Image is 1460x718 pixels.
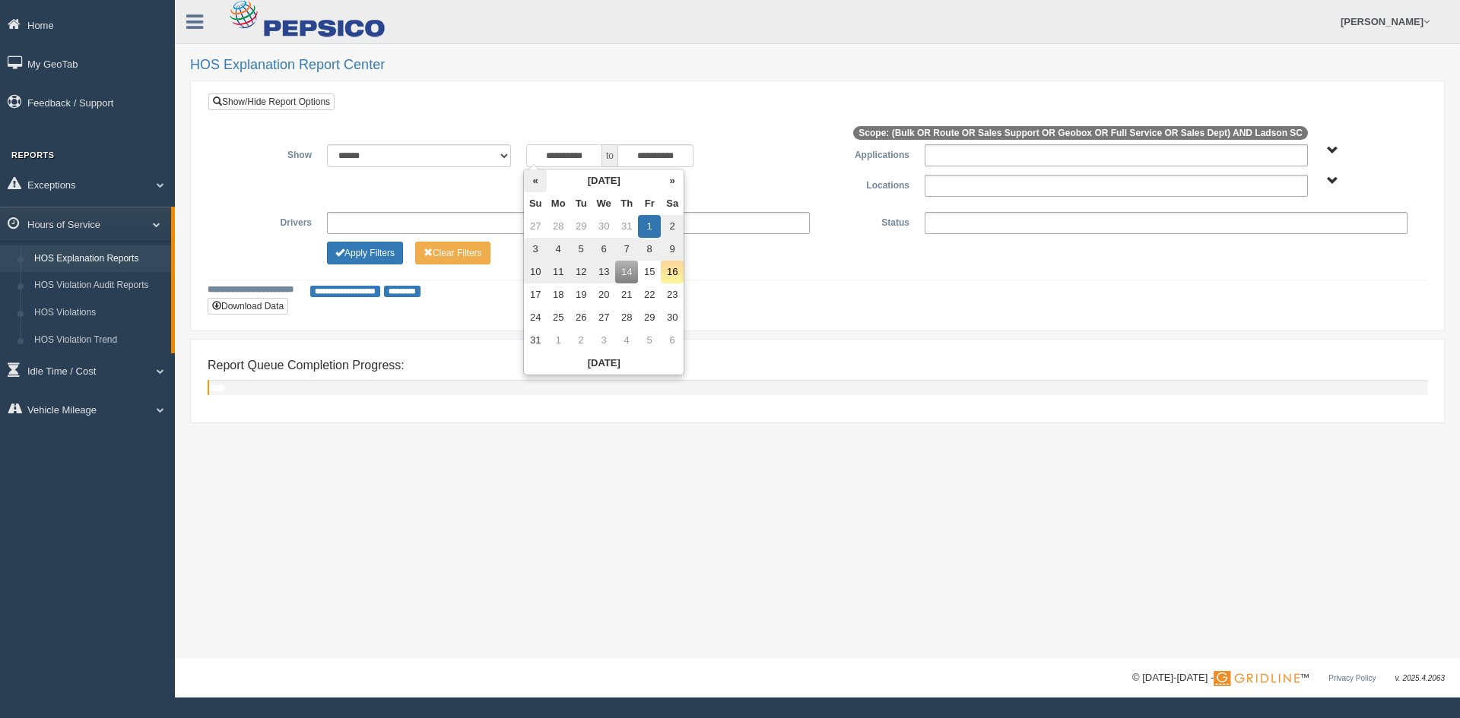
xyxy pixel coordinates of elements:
[817,175,917,193] label: Locations
[208,359,1427,372] h4: Report Queue Completion Progress:
[592,283,615,306] td: 20
[638,192,661,215] th: Fr
[547,306,570,329] td: 25
[592,192,615,215] th: We
[638,215,661,238] td: 1
[547,261,570,283] td: 11
[547,215,570,238] td: 28
[853,126,1308,140] span: Scope: (Bulk OR Route OR Sales Support OR Geobox OR Full Service OR Sales Dept) AND Ladson SC
[661,192,684,215] th: Sa
[1328,674,1376,682] a: Privacy Policy
[661,215,684,238] td: 2
[615,215,638,238] td: 31
[1214,671,1300,686] img: Gridline
[661,261,684,283] td: 16
[524,352,684,375] th: [DATE]
[570,261,592,283] td: 12
[570,283,592,306] td: 19
[661,238,684,261] td: 9
[27,299,171,327] a: HOS Violations
[615,192,638,215] th: Th
[638,238,661,261] td: 8
[661,329,684,352] td: 6
[570,306,592,329] td: 26
[817,212,917,230] label: Status
[1132,670,1445,686] div: © [DATE]-[DATE] - ™
[27,272,171,299] a: HOS Violation Audit Reports
[661,283,684,306] td: 23
[638,306,661,329] td: 29
[592,329,615,352] td: 3
[524,306,547,329] td: 24
[547,169,661,192] th: [DATE]
[547,329,570,352] td: 1
[615,306,638,329] td: 28
[592,238,615,261] td: 6
[524,169,547,192] th: «
[615,238,638,261] td: 7
[602,144,617,167] span: to
[27,327,171,354] a: HOS Violation Trend
[524,329,547,352] td: 31
[592,215,615,238] td: 30
[524,238,547,261] td: 3
[547,238,570,261] td: 4
[592,261,615,283] td: 13
[524,283,547,306] td: 17
[220,144,319,163] label: Show
[638,261,661,283] td: 15
[615,261,638,283] td: 14
[638,283,661,306] td: 22
[220,212,319,230] label: Drivers
[27,245,171,273] a: HOS Explanation Reports
[547,283,570,306] td: 18
[327,242,403,264] button: Change Filter Options
[592,306,615,329] td: 27
[208,298,288,315] button: Download Data
[570,192,592,215] th: Tu
[190,58,1445,73] h2: HOS Explanation Report Center
[208,93,335,110] a: Show/Hide Report Options
[817,144,917,163] label: Applications
[661,306,684,329] td: 30
[547,192,570,215] th: Mo
[615,329,638,352] td: 4
[570,215,592,238] td: 29
[570,329,592,352] td: 2
[524,261,547,283] td: 10
[1395,674,1445,682] span: v. 2025.4.2063
[415,242,490,264] button: Change Filter Options
[661,169,684,192] th: »
[615,283,638,306] td: 21
[638,329,661,352] td: 5
[524,192,547,215] th: Su
[570,238,592,261] td: 5
[524,215,547,238] td: 27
